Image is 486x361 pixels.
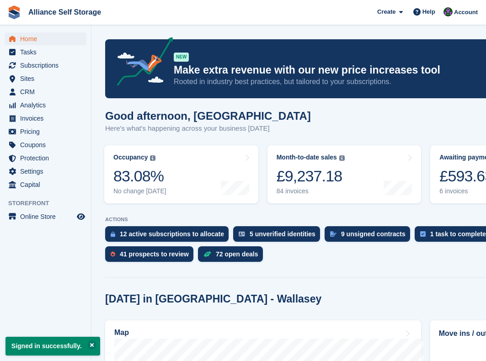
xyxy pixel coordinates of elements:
[113,167,166,186] div: 83.08%
[5,152,86,165] a: menu
[5,210,86,223] a: menu
[20,210,75,223] span: Online Store
[250,230,315,238] div: 5 unverified identities
[20,85,75,98] span: CRM
[420,231,426,237] img: task-75834270c22a3079a89374b754ae025e5fb1db73e45f91037f5363f120a921f8.svg
[5,125,86,138] a: menu
[113,154,148,161] div: Occupancy
[277,154,337,161] div: Month-to-date sales
[120,250,189,258] div: 41 prospects to review
[5,337,100,356] p: Signed in successfully.
[443,7,453,16] img: Romilly Norton
[20,138,75,151] span: Coupons
[20,46,75,58] span: Tasks
[267,145,422,203] a: Month-to-date sales £9,237.18 84 invoices
[109,37,173,89] img: price-adjustments-announcement-icon-8257ccfd72463d97f412b2fc003d46551f7dbcb40ab6d574587a9cd5c0d94...
[20,165,75,178] span: Settings
[422,7,435,16] span: Help
[7,5,21,19] img: stora-icon-8386f47178a22dfd0bd8f6a31ec36ba5ce8667c1dd55bd0f319d3a0aa187defe.svg
[5,138,86,151] a: menu
[20,152,75,165] span: Protection
[20,59,75,72] span: Subscriptions
[216,250,258,258] div: 72 open deals
[20,32,75,45] span: Home
[5,59,86,72] a: menu
[104,145,258,203] a: Occupancy 83.08% No change [DATE]
[20,72,75,85] span: Sites
[150,155,155,161] img: icon-info-grey-7440780725fd019a000dd9b08b2336e03edf1995a4989e88bcd33f0948082b44.svg
[5,32,86,45] a: menu
[5,85,86,98] a: menu
[377,7,395,16] span: Create
[20,112,75,125] span: Invoices
[105,226,233,246] a: 12 active subscriptions to allocate
[339,155,345,161] img: icon-info-grey-7440780725fd019a000dd9b08b2336e03edf1995a4989e88bcd33f0948082b44.svg
[75,211,86,222] a: Preview store
[105,110,311,122] h1: Good afternoon, [GEOGRAPHIC_DATA]
[330,231,336,237] img: contract_signature_icon-13c848040528278c33f63329250d36e43548de30e8caae1d1a13099fd9432cc5.svg
[5,46,86,58] a: menu
[341,230,406,238] div: 9 unsigned contracts
[20,125,75,138] span: Pricing
[5,112,86,125] a: menu
[105,246,198,266] a: 41 prospects to review
[203,251,211,257] img: deal-1b604bf984904fb50ccaf53a9ad4b4a5d6e5aea283cecdc64d6e3604feb123c2.svg
[174,53,189,62] div: NEW
[20,99,75,111] span: Analytics
[20,178,75,191] span: Capital
[5,165,86,178] a: menu
[239,231,245,237] img: verify_identity-adf6edd0f0f0b5bbfe63781bf79b02c33cf7c696d77639b501bdc392416b5a36.svg
[25,5,105,20] a: Alliance Self Storage
[5,99,86,111] a: menu
[111,231,115,237] img: active_subscription_to_allocate_icon-d502201f5373d7db506a760aba3b589e785aa758c864c3986d89f69b8ff3...
[277,167,345,186] div: £9,237.18
[114,329,129,337] h2: Map
[5,72,86,85] a: menu
[430,230,486,238] div: 1 task to complete
[277,187,345,195] div: 84 invoices
[325,226,415,246] a: 9 unsigned contracts
[198,246,267,266] a: 72 open deals
[233,226,325,246] a: 5 unverified identities
[111,251,115,257] img: prospect-51fa495bee0391a8d652442698ab0144808aea92771e9ea1ae160a38d050c398.svg
[8,199,91,208] span: Storefront
[454,8,478,17] span: Account
[120,230,224,238] div: 12 active subscriptions to allocate
[113,187,166,195] div: No change [DATE]
[105,293,321,305] h2: [DATE] in [GEOGRAPHIC_DATA] - Wallasey
[5,178,86,191] a: menu
[105,123,311,134] p: Here's what's happening across your business [DATE]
